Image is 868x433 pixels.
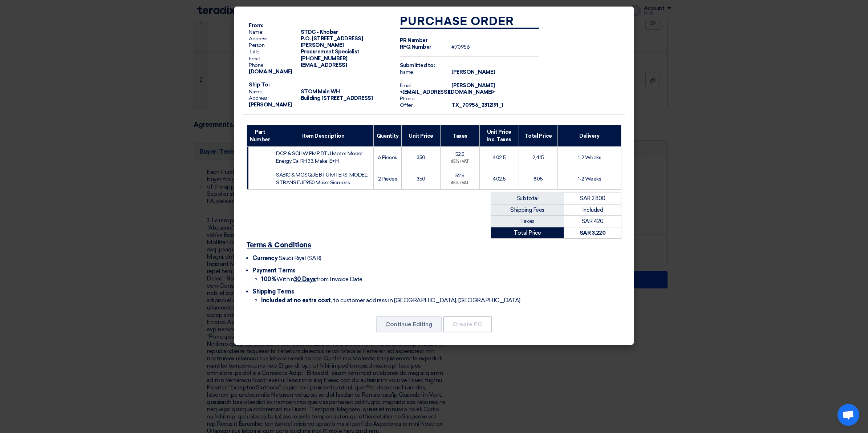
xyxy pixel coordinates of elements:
span: Address: [249,36,300,42]
th: Item Description [273,125,374,147]
span: [PHONE_NUMBER] [301,56,348,62]
u: Terms & Conditions [247,242,311,249]
span: STOM Main WH [301,89,340,95]
span: DCP & SCHW PMP BTU Meter. Model: Energy Cal RH 33. Make: E+H [276,150,363,164]
span: Email [249,56,300,62]
span: P.O. [STREET_ADDRESS] [301,36,363,42]
th: Quantity [373,125,401,147]
span: 52.5 [455,173,465,179]
span: Title [249,49,300,55]
u: 30 Days [294,276,316,283]
span: 402.5 [492,154,506,161]
span: 1-2 Weeks [578,176,601,182]
span: Shipping Terms [252,288,294,295]
strong: Submitted to: [400,62,435,69]
span: Phone [400,96,451,102]
span: Saudi Riyal (SAR) [279,255,321,262]
span: Person [249,42,300,49]
strong: RFQ Number [400,44,431,50]
span: Within from Invoice Date. [261,276,363,283]
span: Name: [249,89,300,95]
span: [PERSON_NAME] <[EMAIL_ADDRESS][DOMAIN_NAME]> [400,82,495,95]
span: 6 Pieces [378,154,397,161]
span: 350 [417,154,425,161]
strong: From: [249,23,263,29]
li: , to customer address in [GEOGRAPHIC_DATA], [GEOGRAPHIC_DATA] [261,296,621,305]
td: Shipping Fees [491,204,564,216]
span: Payment Terms [252,267,296,274]
span: 2,415 [532,154,544,161]
th: Delivery [557,125,621,147]
span: Address: [249,95,300,102]
td: Total Price [491,227,564,239]
span: SAR 420 [582,218,604,224]
strong: SAR 3,220 [580,230,606,236]
span: [PERSON_NAME] [451,69,495,75]
button: Continue Editing [376,316,442,332]
strong: Purchase Order [400,16,514,28]
strong: Included at no extra cost [261,297,331,304]
th: Unit Price Inc. Taxes [479,125,519,147]
span: 805 [534,176,543,182]
span: Offer [400,102,451,109]
span: Email [400,82,451,89]
span: SABIC & MOSQUE BTU MTERS. MODEL: STRANS FUE950 Make: Siemens [276,172,368,186]
span: 402.5 [492,176,506,182]
strong: PR Number [400,37,428,44]
span: 350 [417,176,425,182]
td: Taxes [491,216,564,227]
span: Building [STREET_ADDRESS][PERSON_NAME] [249,95,373,108]
td: Subtotal [491,193,564,205]
span: Currency [252,255,277,262]
th: Part Number [247,125,273,147]
a: Open chat [837,404,859,426]
span: #70956 [451,44,470,50]
span: Included [582,207,603,213]
span: Phone [249,62,300,69]
button: Create PO [443,316,492,332]
th: Unit Price [402,125,441,147]
th: Total Price [519,125,557,147]
strong: Ship To: [249,82,269,88]
span: Name: [400,69,451,76]
span: 52.5 [455,151,465,157]
span: 2 Pieces [378,176,397,182]
span: TX_70956_2312191_1 [451,102,503,108]
div: (15%) VAT [443,180,476,186]
span: Procurement Specialist [301,49,360,55]
span: STDC - Khobar [301,29,338,35]
span: [EMAIL_ADDRESS][DOMAIN_NAME] [249,62,347,75]
span: 1-2 Weeks [578,154,601,161]
span: Name: [249,29,300,36]
strong: 100% [261,276,276,283]
div: (15%) VAT [443,159,476,165]
span: [PERSON_NAME] [301,42,344,48]
th: Taxes [440,125,479,147]
td: SAR 2,800 [564,193,621,205]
